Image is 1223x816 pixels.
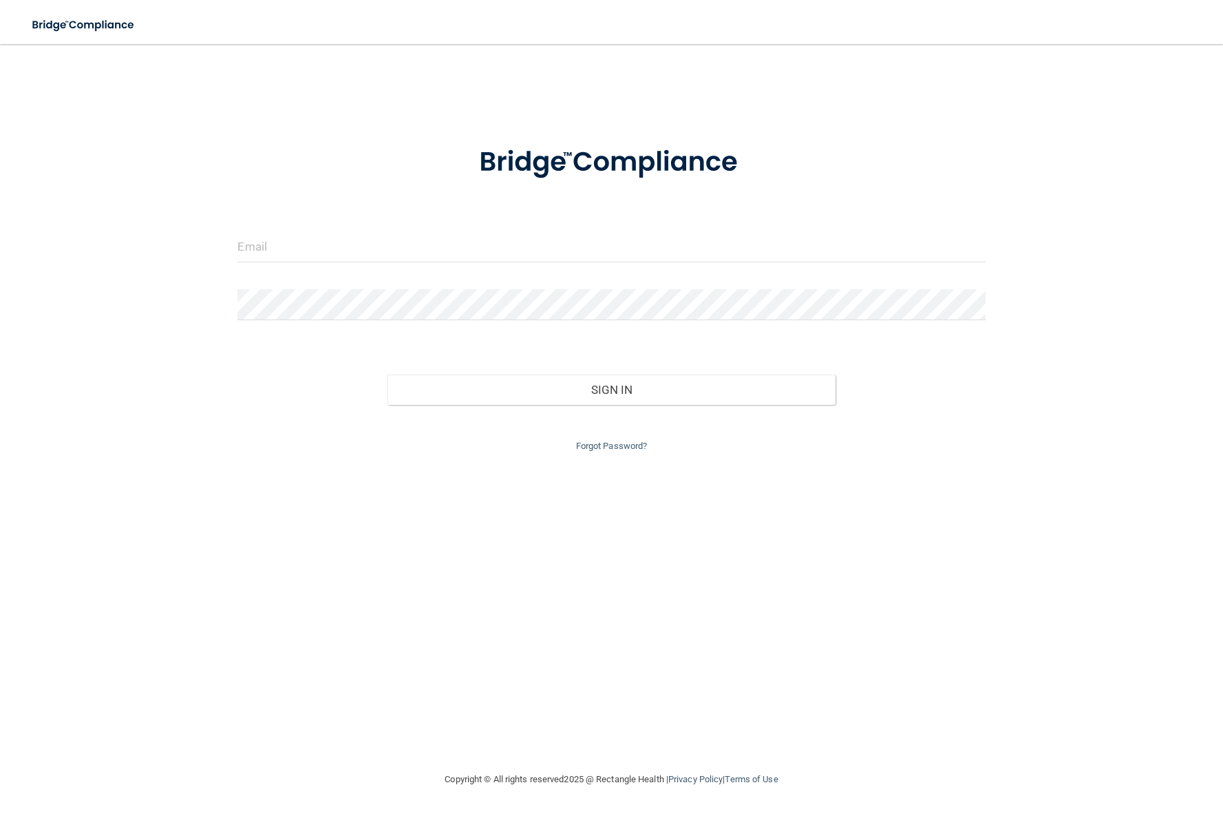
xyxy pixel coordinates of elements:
[237,231,985,262] input: Email
[725,774,778,784] a: Terms of Use
[576,441,648,451] a: Forgot Password?
[668,774,723,784] a: Privacy Policy
[361,757,863,802] div: Copyright © All rights reserved 2025 @ Rectangle Health | |
[387,375,836,405] button: Sign In
[21,11,147,39] img: bridge_compliance_login_screen.278c3ca4.svg
[451,127,772,198] img: bridge_compliance_login_screen.278c3ca4.svg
